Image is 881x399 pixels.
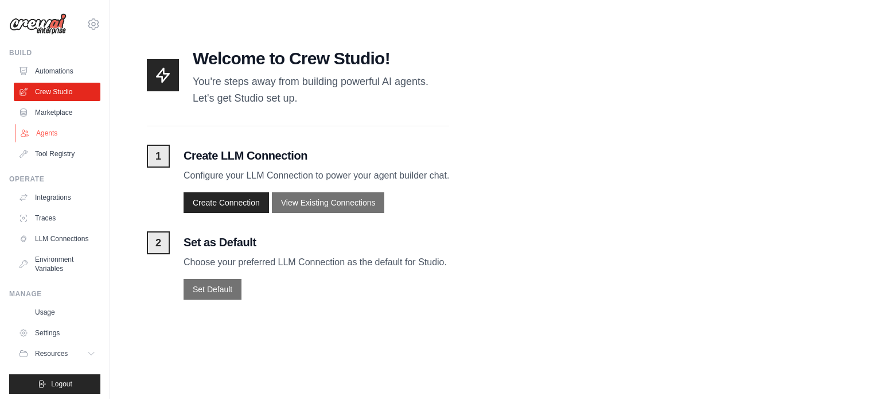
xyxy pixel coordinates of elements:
[184,168,449,183] p: Configure your LLM Connection to power your agent builder chat.
[14,250,100,278] a: Environment Variables
[184,196,272,208] a: Create Connection
[14,209,100,227] a: Traces
[184,283,241,295] a: Set Default
[14,103,100,122] a: Marketplace
[184,192,269,213] button: Create Connection
[14,303,100,321] a: Usage
[14,344,100,363] button: Resources
[14,324,100,342] a: Settings
[9,48,100,57] div: Build
[147,145,170,168] span: 1
[193,48,428,69] h1: Welcome to Crew Studio!
[184,234,449,250] h3: Set as Default
[14,62,100,80] a: Automations
[15,124,102,142] a: Agents
[184,148,449,164] h3: Create LLM Connection
[147,231,170,254] span: 2
[9,374,100,394] button: Logout
[193,73,428,107] p: You're steps away from building powerful AI agents. Let's get Studio set up.
[184,255,449,270] p: Choose your preferred LLM Connection as the default for Studio.
[14,188,100,207] a: Integrations
[35,349,68,358] span: Resources
[14,145,100,163] a: Tool Registry
[9,175,100,184] div: Operate
[272,192,385,213] button: View Existing Connections
[14,83,100,101] a: Crew Studio
[184,279,241,300] button: Set Default
[9,13,67,35] img: Logo
[272,196,385,208] a: View Existing Connections
[9,289,100,299] div: Manage
[14,230,100,248] a: LLM Connections
[51,379,72,389] span: Logout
